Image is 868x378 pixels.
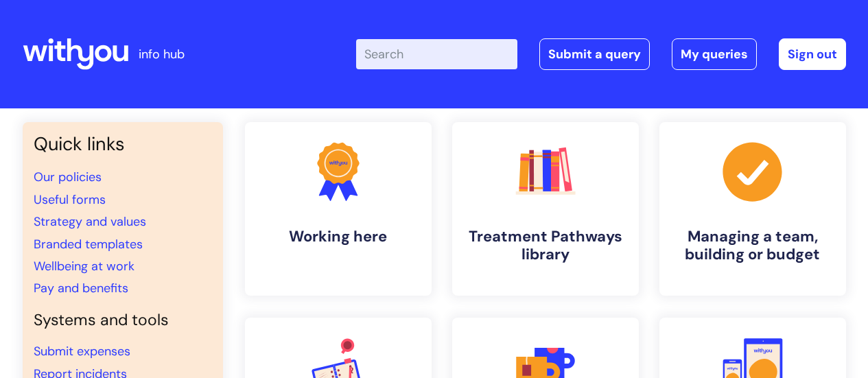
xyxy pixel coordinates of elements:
a: Branded templates [34,236,143,252]
a: My queries [672,38,757,70]
a: Submit a query [539,38,650,70]
a: Useful forms [34,191,106,208]
a: Treatment Pathways library [452,122,639,296]
div: | - [356,38,846,70]
a: Working here [245,122,432,296]
input: Search [356,39,517,69]
a: Wellbeing at work [34,258,134,274]
h4: Managing a team, building or budget [670,228,835,264]
a: Managing a team, building or budget [659,122,846,296]
a: Submit expenses [34,343,130,359]
h4: Working here [256,228,421,246]
h4: Treatment Pathways library [463,228,628,264]
a: Strategy and values [34,213,146,230]
a: Pay and benefits [34,280,128,296]
a: Our policies [34,169,102,185]
a: Sign out [779,38,846,70]
h4: Systems and tools [34,311,212,330]
p: info hub [139,43,185,65]
h3: Quick links [34,133,212,155]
